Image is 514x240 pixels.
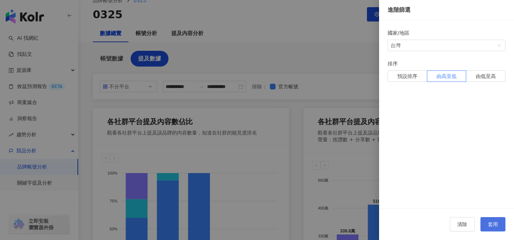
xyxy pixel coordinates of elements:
[457,221,467,227] span: 清除
[450,217,475,231] button: 清除
[488,221,498,227] span: 套用
[476,73,496,80] span: 由低至高
[388,60,403,68] label: 排序
[390,40,414,51] div: 台灣
[388,6,505,14] div: 進階篩選
[388,29,414,37] label: 國家/地區
[397,73,417,80] span: 預設排序
[480,217,505,231] button: 套用
[437,73,457,80] span: 由高至低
